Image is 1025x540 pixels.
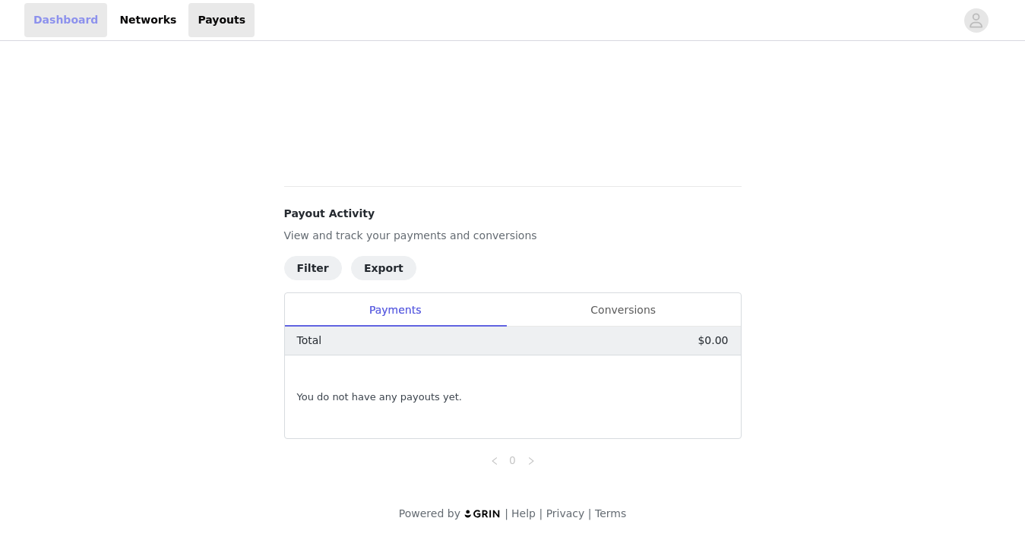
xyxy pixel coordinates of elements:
[297,333,322,349] p: Total
[284,256,342,280] button: Filter
[110,3,185,37] a: Networks
[399,507,460,519] span: Powered by
[522,451,540,469] li: Next Page
[463,509,501,519] img: logo
[588,507,592,519] span: |
[284,228,742,244] p: View and track your payments and conversions
[506,293,741,327] div: Conversions
[188,3,255,37] a: Payouts
[504,451,522,469] li: 0
[505,452,521,469] a: 0
[595,507,626,519] a: Terms
[284,206,742,222] h4: Payout Activity
[490,456,499,466] i: icon: left
[539,507,543,519] span: |
[285,293,506,327] div: Payments
[511,507,536,519] a: Help
[486,451,504,469] li: Previous Page
[351,256,416,280] button: Export
[698,333,728,349] p: $0.00
[969,8,983,33] div: avatar
[505,507,508,519] span: |
[527,456,536,466] i: icon: right
[24,3,107,37] a: Dashboard
[297,390,462,405] span: You do not have any payouts yet.
[546,507,585,519] a: Privacy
